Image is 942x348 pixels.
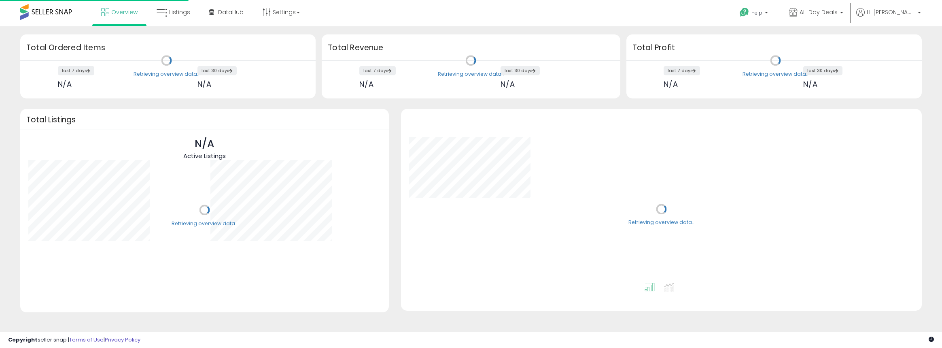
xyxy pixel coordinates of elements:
div: Retrieving overview data.. [628,219,694,226]
a: Terms of Use [69,336,104,344]
span: Help [751,9,762,16]
div: Retrieving overview data.. [438,70,504,78]
div: Retrieving overview data.. [134,70,199,78]
span: Overview [111,8,138,16]
span: Hi [PERSON_NAME] [867,8,915,16]
a: Privacy Policy [105,336,140,344]
i: Get Help [739,7,749,17]
a: Help [733,1,776,26]
strong: Copyright [8,336,38,344]
a: Hi [PERSON_NAME] [856,8,921,26]
div: Retrieving overview data.. [172,220,238,227]
div: Retrieving overview data.. [743,70,808,78]
div: seller snap | | [8,336,140,344]
span: DataHub [218,8,244,16]
span: Listings [169,8,190,16]
span: All-Day Deals [800,8,838,16]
